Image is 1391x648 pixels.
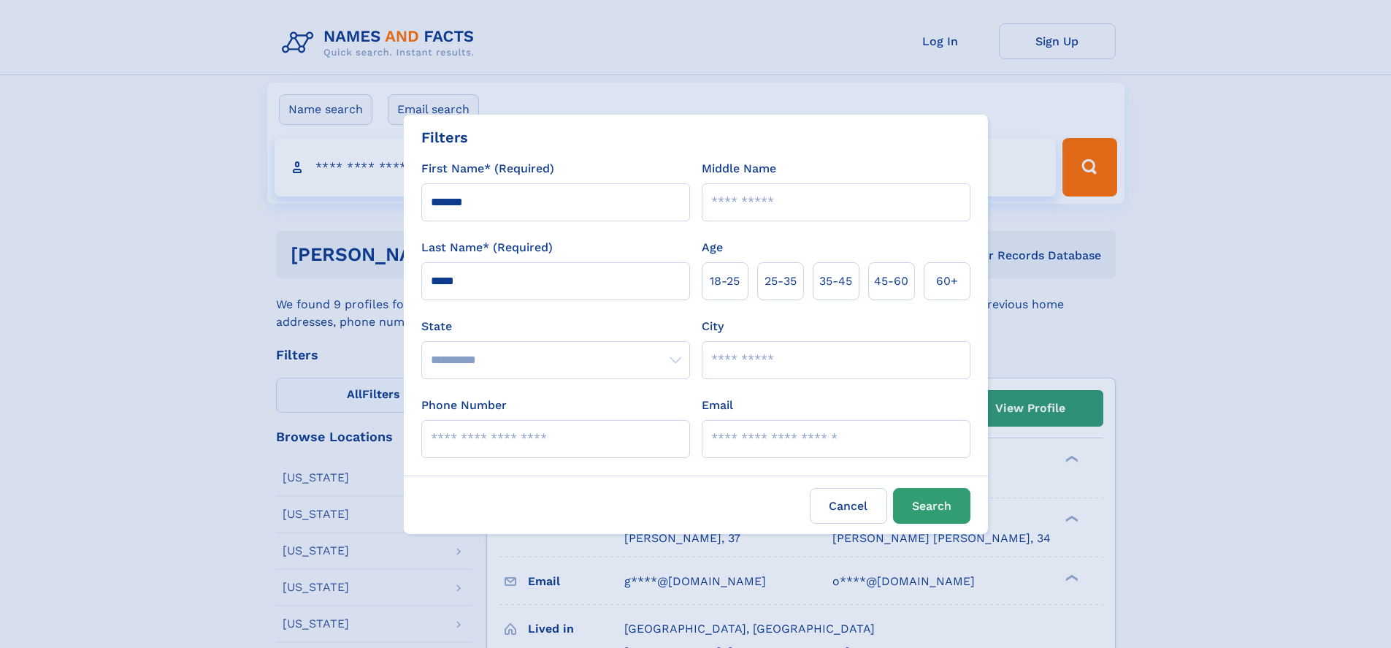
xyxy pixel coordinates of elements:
[702,397,733,414] label: Email
[936,272,958,290] span: 60+
[819,272,852,290] span: 35‑45
[893,488,970,524] button: Search
[421,239,553,256] label: Last Name* (Required)
[810,488,887,524] label: Cancel
[702,160,776,178] label: Middle Name
[421,397,507,414] label: Phone Number
[765,272,797,290] span: 25‑35
[702,318,724,335] label: City
[421,126,468,148] div: Filters
[702,239,723,256] label: Age
[710,272,740,290] span: 18‑25
[874,272,908,290] span: 45‑60
[421,318,690,335] label: State
[421,160,554,178] label: First Name* (Required)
